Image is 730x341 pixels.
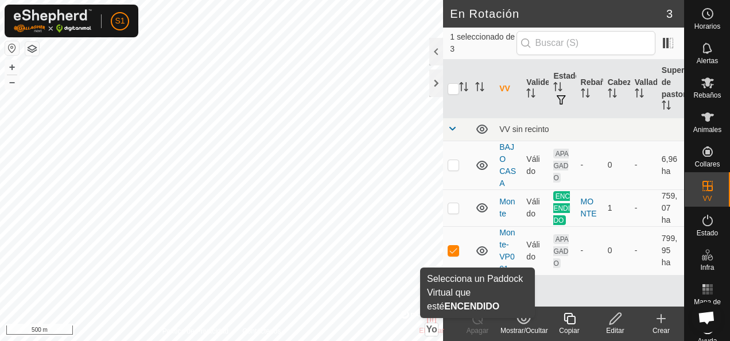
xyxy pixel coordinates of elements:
div: - [581,245,599,257]
button: + [5,60,19,74]
img: Logotipo Gallagher [14,9,92,33]
font: Superficie de pastoreo [662,65,701,99]
a: BAJO CASA [499,142,516,188]
font: Validez [526,77,553,87]
p-sorticon: Activar para ordenar [581,90,590,99]
div: Apagar [455,325,500,336]
a: Monte [499,197,515,218]
font: VV sin recinto [499,125,549,134]
button: Restablecer Mapa [5,41,19,55]
button: Capas del Mapa [25,42,39,56]
button: – [5,75,19,89]
span: 3 [666,5,673,22]
font: VV [499,84,510,93]
span: Yo [426,324,437,334]
p-sorticon: Activar para ordenar [459,84,468,93]
td: Válido [522,189,549,226]
a: Chat abierto [691,302,722,333]
td: - [630,226,657,275]
input: Buscar (S) [517,31,655,55]
p-sorticon: Activar para ordenar [662,102,671,111]
font: Estado [553,71,580,80]
div: MONTE [581,196,599,220]
button: Yo [425,323,438,336]
span: 1 seleccionado de 3 [450,31,516,55]
span: Estado [697,230,718,237]
span: S1 [115,15,125,27]
font: Rebaño [581,77,610,87]
a: Contáctenos [242,326,281,336]
font: Vallado [635,77,663,87]
p-sorticon: Activar para ordenar [608,90,617,99]
div: Crear [638,325,684,336]
p-sorticon: Activar para ordenar [553,84,562,93]
td: 799,95 ha [657,226,684,275]
a: Política de Privacidad [162,326,228,336]
td: - [630,189,657,226]
span: Mapa de Calor [688,299,727,312]
span: Alertas [697,57,718,64]
td: Válido [522,226,549,275]
h2: En Rotación [450,7,666,21]
td: Válido [522,141,549,189]
span: APAGADO [553,234,568,268]
td: 0 [603,141,630,189]
div: Mostrar/Ocultar [500,325,546,336]
span: Collares [694,161,720,168]
div: - [581,159,599,171]
p-sorticon: Activar para ordenar [635,90,644,99]
div: Editar [592,325,638,336]
td: 0 [603,226,630,275]
span: ENCENDIDO [553,191,570,225]
span: Infra [700,264,714,271]
span: Rebaños [693,92,721,99]
p-sorticon: Activar para ordenar [526,90,535,99]
a: Monte-VP001 [499,228,515,273]
font: Cabezas [608,77,640,87]
span: Horarios [694,23,720,30]
span: APAGADO [553,149,568,183]
p-sorticon: Activar para ordenar [475,84,484,93]
td: - [630,141,657,189]
span: Eliminar [419,327,444,335]
td: 6,96 ha [657,141,684,189]
span: Animales [693,126,721,133]
span: VV [702,195,712,202]
td: 1 [603,189,630,226]
div: Copiar [546,325,592,336]
td: 759,07 ha [657,189,684,226]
